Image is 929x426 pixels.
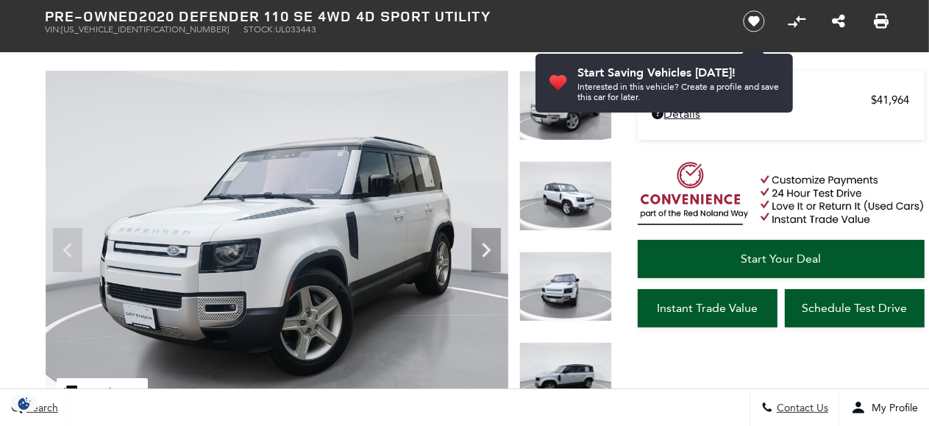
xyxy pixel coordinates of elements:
[638,240,925,278] a: Start Your Deal
[785,289,925,327] a: Schedule Test Drive
[866,402,918,414] span: My Profile
[46,24,62,35] span: VIN:
[657,301,758,315] span: Instant Trade Value
[840,389,929,426] button: Open user profile menu
[652,93,872,107] span: Retailer Selling Price
[46,6,140,26] strong: Pre-Owned
[519,342,612,412] img: Used 2020 Fuji White Land Rover SE image 4
[652,93,910,107] a: Retailer Selling Price $41,964
[872,93,910,107] span: $41,964
[802,301,907,315] span: Schedule Test Drive
[738,10,770,33] button: Save vehicle
[46,8,719,24] h1: 2020 Defender 110 SE 4WD 4D Sport Utility
[741,252,821,266] span: Start Your Deal
[7,396,41,411] section: Click to Open Cookie Consent Modal
[244,24,276,35] span: Stock:
[519,71,612,141] img: Used 2020 Fuji White Land Rover SE image 1
[519,252,612,322] img: Used 2020 Fuji White Land Rover SE image 3
[874,13,889,30] a: Print this Pre-Owned 2020 Defender 110 SE 4WD 4D Sport Utility
[62,24,229,35] span: [US_VEHICLE_IDENTIFICATION_NUMBER]
[519,161,612,231] img: Used 2020 Fuji White Land Rover SE image 2
[652,107,910,121] a: Details
[773,402,828,414] span: Contact Us
[471,228,501,272] div: Next
[46,71,508,418] img: Used 2020 Fuji White Land Rover SE image 1
[832,13,845,30] a: Share this Pre-Owned 2020 Defender 110 SE 4WD 4D Sport Utility
[786,10,808,32] button: Compare vehicle
[276,24,317,35] span: UL033443
[7,396,41,411] img: Opt-Out Icon
[57,378,148,407] div: (34) Photos
[638,289,777,327] a: Instant Trade Value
